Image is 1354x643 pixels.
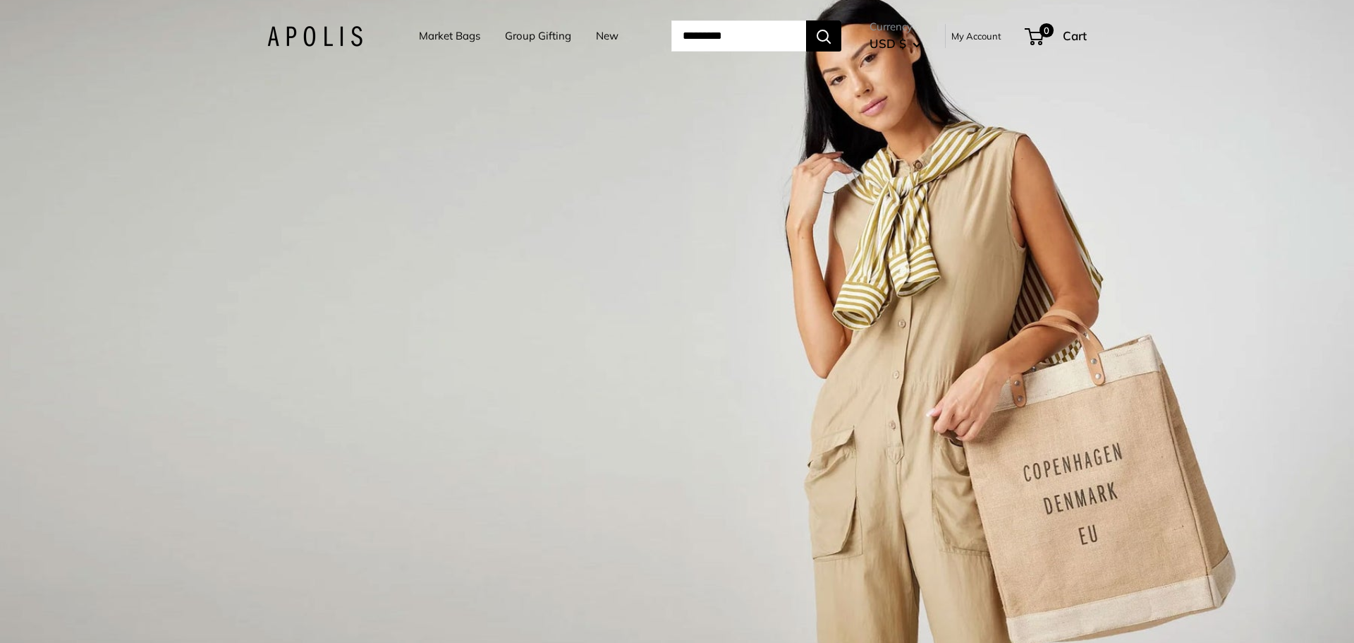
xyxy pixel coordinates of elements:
[870,36,906,51] span: USD $
[505,26,571,46] a: Group Gifting
[1063,28,1087,43] span: Cart
[870,17,921,37] span: Currency
[671,20,806,52] input: Search...
[596,26,618,46] a: New
[806,20,841,52] button: Search
[870,32,921,55] button: USD $
[1039,23,1054,37] span: 0
[1026,25,1087,47] a: 0 Cart
[951,28,1001,44] a: My Account
[419,26,480,46] a: Market Bags
[267,26,362,47] img: Apolis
